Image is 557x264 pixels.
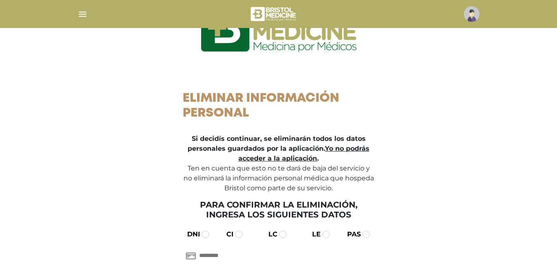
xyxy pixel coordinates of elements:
[183,91,374,121] h1: Eliminar información personal
[305,229,321,239] label: LE
[464,6,479,22] img: profile-placeholder.svg
[180,229,200,239] label: DNI
[261,229,277,239] label: LC
[188,135,369,162] strong: Si decidís continuar, se eliminarán todos los datos personales guardados por la aplicación. .
[183,134,374,193] p: Ten en cuenta que esto no te dará de baja del servicio y no eliminará la información personal méd...
[249,4,298,24] img: bristol-medicine-blanco.png
[183,200,374,220] h5: Para confirmar la eliminación, ingresa los siguientes datos
[340,229,361,239] label: PAS
[78,9,88,19] img: Cober_menu-lines-white.svg
[219,229,233,239] label: CI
